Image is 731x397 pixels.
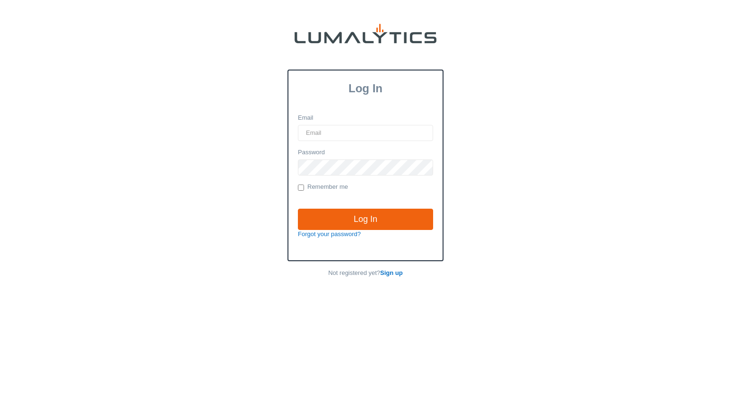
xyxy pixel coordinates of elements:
a: Forgot your password? [298,230,361,238]
input: Email [298,125,433,141]
input: Remember me [298,185,304,191]
a: Sign up [380,269,403,276]
label: Email [298,114,313,123]
p: Not registered yet? [287,269,444,278]
h3: Log In [288,82,443,95]
img: lumalytics-black-e9b537c871f77d9ce8d3a6940f85695cd68c596e3f819dc492052d1098752254.png [295,24,436,44]
label: Remember me [298,183,348,192]
label: Password [298,148,325,157]
input: Log In [298,209,433,230]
